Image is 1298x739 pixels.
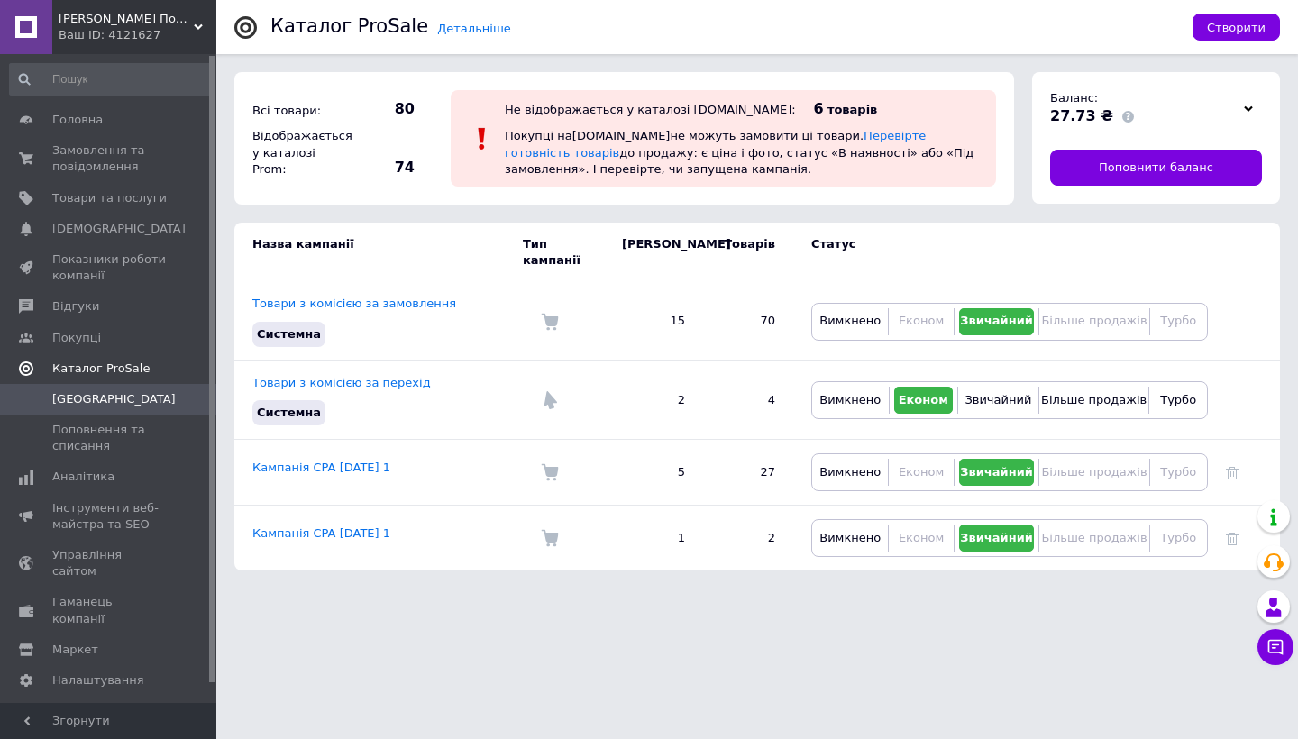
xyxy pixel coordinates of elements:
[827,103,877,116] span: товарів
[604,506,703,571] td: 1
[1044,525,1144,552] button: Більше продажів
[52,672,144,689] span: Налаштування
[817,459,883,486] button: Вимкнено
[1160,465,1196,479] span: Турбо
[819,531,881,544] span: Вимкнено
[523,223,604,282] td: Тип кампанії
[1193,14,1280,41] button: Створити
[541,391,559,409] img: Комісія за перехід
[257,327,321,341] span: Системна
[1044,387,1144,414] button: Більше продажів
[819,465,881,479] span: Вимкнено
[604,282,703,360] td: 15
[1041,465,1147,479] span: Більше продажів
[604,440,703,506] td: 5
[52,594,167,626] span: Гаманець компанії
[1160,531,1196,544] span: Турбо
[960,465,1033,479] span: Звичайний
[960,531,1033,544] span: Звичайний
[893,308,948,335] button: Економ
[437,22,511,35] a: Детальніше
[252,376,431,389] a: Товари з комісією за перехід
[541,463,559,481] img: Комісія за замовлення
[252,297,456,310] a: Товари з комісією за замовлення
[703,282,793,360] td: 70
[959,308,1035,335] button: Звичайний
[1041,393,1147,406] span: Більше продажів
[541,313,559,331] img: Комісія за замовлення
[52,422,167,454] span: Поповнення та списання
[817,387,884,414] button: Вимкнено
[959,459,1035,486] button: Звичайний
[963,387,1034,414] button: Звичайний
[505,129,973,175] span: Покупці на [DOMAIN_NAME] не можуть замовити ці товари. до продажу: є ціна і фото, статус «В наявн...
[52,142,167,175] span: Замовлення та повідомлення
[1041,531,1147,544] span: Більше продажів
[1044,459,1144,486] button: Більше продажів
[352,99,415,119] span: 80
[52,112,103,128] span: Головна
[1226,465,1239,479] a: Видалити
[1155,308,1202,335] button: Турбо
[1207,21,1266,34] span: Створити
[59,11,194,27] span: Садовий Помічник
[1050,150,1262,186] a: Поповнити баланс
[960,314,1033,327] span: Звичайний
[1154,387,1202,414] button: Турбо
[505,103,796,116] div: Не відображається у каталозі [DOMAIN_NAME]:
[52,330,101,346] span: Покупці
[1257,629,1293,665] button: Чат з покупцем
[234,223,523,282] td: Назва кампанії
[1041,314,1147,327] span: Більше продажів
[1044,308,1144,335] button: Більше продажів
[52,251,167,284] span: Показники роботи компанії
[1226,531,1239,544] a: Видалити
[252,461,390,474] a: Кампанія CPA [DATE] 1
[52,500,167,533] span: Інструменти веб-майстра та SEO
[819,314,881,327] span: Вимкнено
[819,393,881,406] span: Вимкнено
[793,223,1208,282] td: Статус
[52,391,176,407] span: [GEOGRAPHIC_DATA]
[505,129,926,159] a: Перевірте готовність товарів
[52,298,99,315] span: Відгуки
[52,221,186,237] span: [DEMOGRAPHIC_DATA]
[52,360,150,377] span: Каталог ProSale
[248,123,347,182] div: Відображається у каталозі Prom:
[899,465,944,479] span: Економ
[52,642,98,658] span: Маркет
[1099,160,1213,176] span: Поповнити баланс
[257,406,321,419] span: Системна
[248,98,347,123] div: Всі товари:
[703,506,793,571] td: 2
[1155,459,1202,486] button: Турбо
[893,459,948,486] button: Економ
[1160,393,1196,406] span: Турбо
[959,525,1035,552] button: Звичайний
[894,387,953,414] button: Економ
[1155,525,1202,552] button: Турбо
[52,190,167,206] span: Товари та послуги
[1050,107,1113,124] span: 27.73 ₴
[352,158,415,178] span: 74
[604,223,703,282] td: [PERSON_NAME]
[964,393,1031,406] span: Звичайний
[893,525,948,552] button: Економ
[604,360,703,439] td: 2
[59,27,216,43] div: Ваш ID: 4121627
[1050,91,1098,105] span: Баланс:
[1160,314,1196,327] span: Турбо
[469,125,496,152] img: :exclamation:
[541,529,559,547] img: Комісія за замовлення
[270,17,428,36] div: Каталог ProSale
[817,308,883,335] button: Вимкнено
[703,360,793,439] td: 4
[814,100,824,117] span: 6
[899,531,944,544] span: Економ
[817,525,883,552] button: Вимкнено
[703,223,793,282] td: Товарів
[899,314,944,327] span: Економ
[9,63,213,96] input: Пошук
[52,547,167,579] span: Управління сайтом
[899,393,948,406] span: Економ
